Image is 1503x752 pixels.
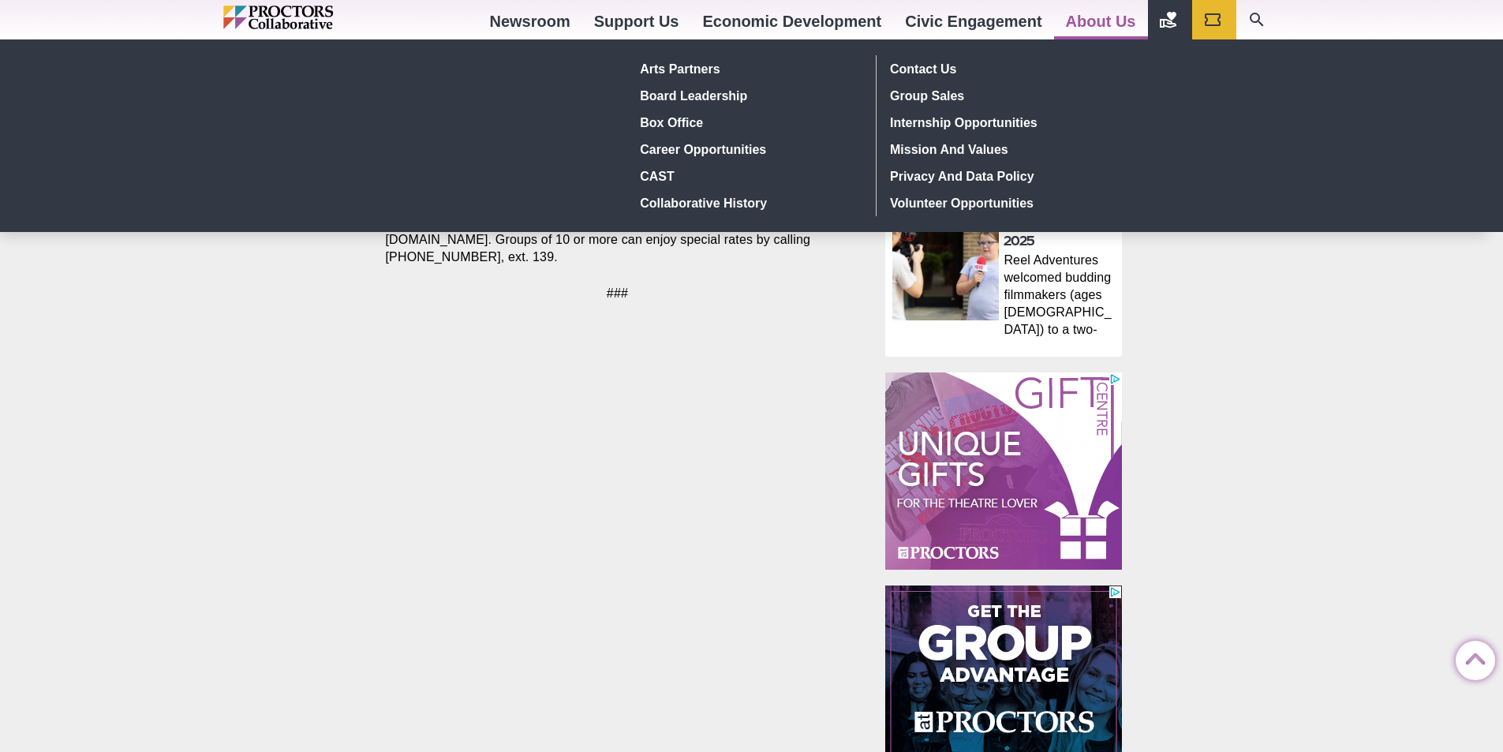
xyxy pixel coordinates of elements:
[634,163,864,189] a: CAST
[884,136,1115,163] a: Mission and Values
[223,6,401,29] img: Proctors logo
[1004,252,1117,342] p: Reel Adventures welcomed budding filmmakers (ages [DEMOGRAPHIC_DATA]) to a two-week, hands-on jou...
[884,189,1115,216] a: Volunteer Opportunities
[885,372,1122,570] iframe: Advertisement
[634,82,864,109] a: Board Leadership
[634,136,864,163] a: Career Opportunities
[892,214,999,320] img: thumbnail: Reel Adventures 2025
[884,109,1115,136] a: Internship Opportunities
[1456,642,1487,673] a: Back to Top
[884,163,1115,189] a: Privacy and Data Policy
[634,189,864,216] a: Collaborative History
[386,285,850,302] p: ###
[884,82,1115,109] a: Group Sales
[1004,215,1101,248] a: Reel Adventures 2025
[634,109,864,136] a: Box Office
[884,55,1115,82] a: Contact Us
[634,55,864,82] a: Arts Partners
